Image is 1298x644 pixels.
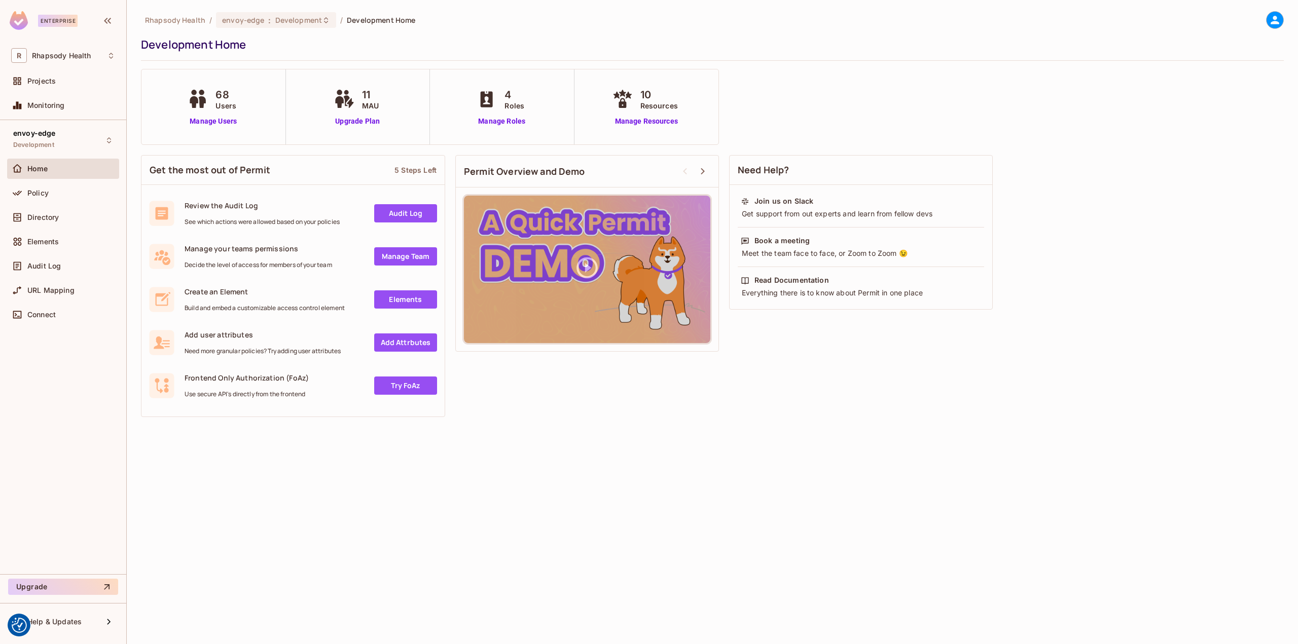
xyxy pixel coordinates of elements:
[374,333,437,352] a: Add Attrbutes
[185,244,332,253] span: Manage your teams permissions
[185,373,309,383] span: Frontend Only Authorization (FoAz)
[185,347,341,355] span: Need more granular policies? Try adding user attributes
[38,15,78,27] div: Enterprise
[185,330,341,339] span: Add user attributes
[27,238,59,246] span: Elements
[185,218,340,226] span: See which actions were allowed based on your policies
[185,287,345,296] span: Create an Element
[185,304,345,312] span: Build and embed a customizable access control element
[374,204,437,222] a: Audit Log
[754,236,810,246] div: Book a meeting
[394,165,437,175] div: 5 Steps Left
[215,87,236,102] span: 68
[741,248,981,258] div: Meet the team face to face, or Zoom to Zoom 😉
[275,15,322,25] span: Development
[27,77,56,85] span: Projects
[222,15,264,25] span: envoy-edge
[27,189,49,197] span: Policy
[10,11,28,30] img: SReyMgAAAABJRU5ErkJggg==
[610,116,683,127] a: Manage Resources
[185,261,332,269] span: Decide the level of access for members of your team
[362,87,379,102] span: 11
[27,213,59,221] span: Directory
[504,100,524,111] span: Roles
[27,311,56,319] span: Connect
[150,164,270,176] span: Get the most out of Permit
[362,100,379,111] span: MAU
[32,52,91,60] span: Workspace: Rhapsody Health
[27,101,65,109] span: Monitoring
[12,618,27,633] button: Consent Preferences
[141,37,1279,52] div: Development Home
[374,376,437,395] a: Try FoAz
[27,618,82,626] span: Help & Updates
[185,116,241,127] a: Manage Users
[464,165,585,178] span: Permit Overview and Demo
[374,290,437,309] a: Elements
[215,100,236,111] span: Users
[340,15,343,25] li: /
[474,116,529,127] a: Manage Roles
[504,87,524,102] span: 4
[27,286,75,294] span: URL Mapping
[268,16,271,24] span: :
[8,579,118,595] button: Upgrade
[741,288,981,298] div: Everything there is to know about Permit in one place
[11,48,27,63] span: R
[374,247,437,266] a: Manage Team
[185,201,340,210] span: Review the Audit Log
[741,209,981,219] div: Get support from out experts and learn from fellow devs
[332,116,384,127] a: Upgrade Plan
[640,100,678,111] span: Resources
[13,141,54,149] span: Development
[12,618,27,633] img: Revisit consent button
[209,15,212,25] li: /
[640,87,678,102] span: 10
[738,164,789,176] span: Need Help?
[27,165,48,173] span: Home
[185,390,309,398] span: Use secure API's directly from the frontend
[145,15,205,25] span: the active workspace
[754,275,829,285] div: Read Documentation
[754,196,813,206] div: Join us on Slack
[13,129,56,137] span: envoy-edge
[347,15,415,25] span: Development Home
[27,262,61,270] span: Audit Log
